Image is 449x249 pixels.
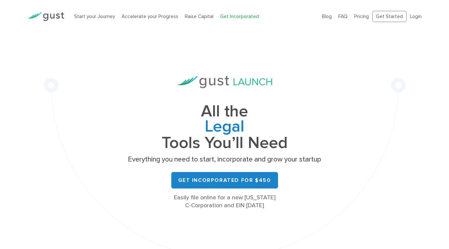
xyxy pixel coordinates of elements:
img: Gust Launch Logo [177,76,272,88]
a: Get Started [372,11,407,22]
span: Legal [126,119,323,136]
a: Get Incorporated [220,13,259,19]
p: Everything you need to start, incorporate and grow your startup [126,155,323,164]
img: Gust Logo [27,12,64,21]
a: Accelerate your Progress [122,13,178,19]
a: Login [410,13,422,19]
a: Raise Capital [185,13,213,19]
a: Get Incorporated for $450 [171,172,278,188]
a: Start your Journey [74,13,115,19]
div: Easily file online for a new [US_STATE] C-Corporation and EIN [DATE] [126,194,323,210]
h1: All the Tools You’ll Need [126,104,323,150]
a: FAQ [338,13,348,19]
a: Blog [322,13,332,19]
a: Pricing [354,13,369,19]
